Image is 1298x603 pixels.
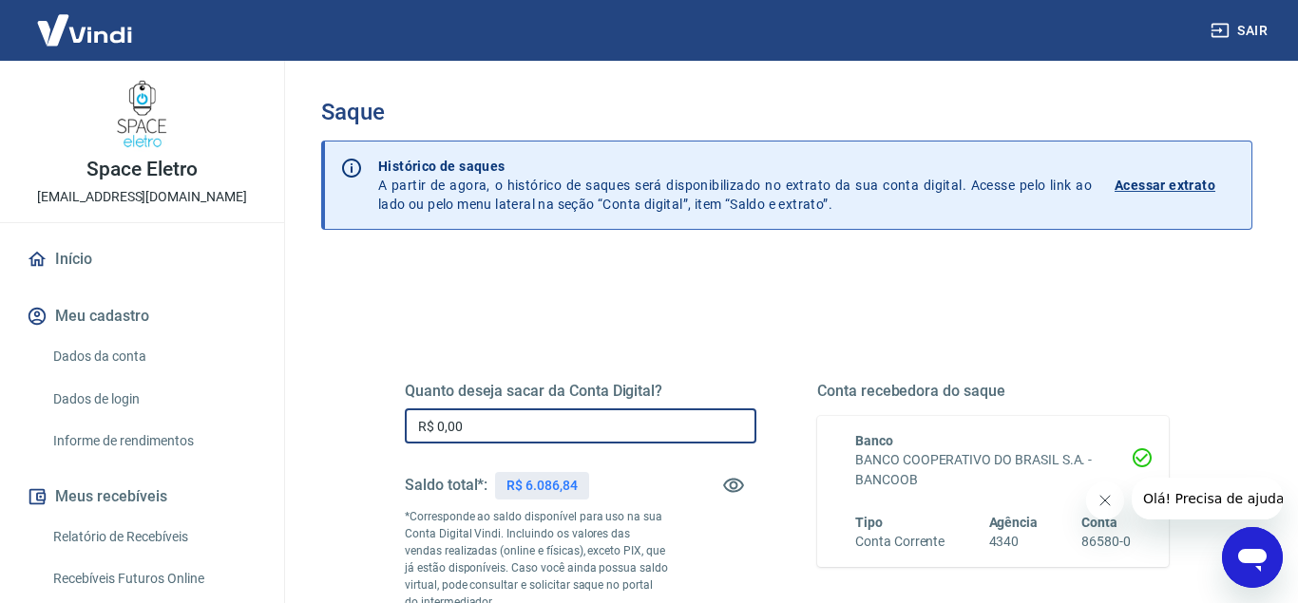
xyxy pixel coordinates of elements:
h5: Conta recebedora do saque [817,382,1169,401]
img: 2ec20d3e-67c4-44fe-8232-dd5b65712c76.jpeg [105,76,181,152]
p: A partir de agora, o histórico de saques será disponibilizado no extrato da sua conta digital. Ac... [378,157,1092,214]
iframe: Botão para abrir a janela de mensagens [1222,527,1283,588]
button: Meu cadastro [23,295,261,337]
button: Meus recebíveis [23,476,261,518]
a: Recebíveis Futuros Online [46,559,261,598]
span: Agência [989,515,1039,530]
h5: Quanto deseja sacar da Conta Digital? [405,382,756,401]
span: Olá! Precisa de ajuda? [11,13,160,28]
img: Vindi [23,1,146,59]
span: Tipo [855,515,883,530]
a: Relatório de Recebíveis [46,518,261,556]
p: Space Eletro [86,160,197,179]
button: Sair [1207,13,1275,48]
a: Dados de login [46,380,261,419]
span: Banco [855,433,893,448]
p: R$ 6.086,84 [506,476,577,496]
a: Informe de rendimentos [46,422,261,461]
a: Acessar extrato [1115,157,1236,214]
iframe: Fechar mensagem [1086,481,1124,519]
h6: 86580-0 [1081,532,1131,552]
h6: BANCO COOPERATIVO DO BRASIL S.A. - BANCOOB [855,450,1131,490]
h5: Saldo total*: [405,476,487,495]
h3: Saque [321,99,1252,125]
span: Conta [1081,515,1117,530]
h6: 4340 [989,532,1039,552]
p: [EMAIL_ADDRESS][DOMAIN_NAME] [37,187,247,207]
a: Início [23,238,261,280]
iframe: Mensagem da empresa [1132,478,1283,519]
p: Acessar extrato [1115,176,1215,195]
h6: Conta Corrente [855,532,945,552]
a: Dados da conta [46,337,261,376]
p: Histórico de saques [378,157,1092,176]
